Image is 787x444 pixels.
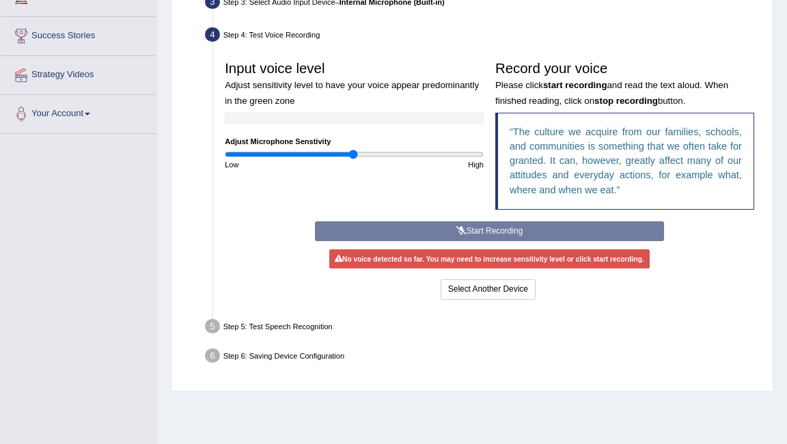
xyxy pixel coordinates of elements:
[1,17,156,51] a: Success Stories
[1,56,156,90] a: Strategy Videos
[1,95,156,129] a: Your Account
[543,80,607,90] b: start recording
[225,136,331,147] label: Adjust Microphone Senstivity
[225,80,479,105] small: Adjust sensitivity level to have your voice appear predominantly in the green zone
[594,96,658,106] b: stop recording
[510,126,742,195] q: The culture we acquire from our families, schools, and communities is something that we often tak...
[495,80,728,105] small: Please click and read the text aloud. When finished reading, click on button.
[441,279,536,299] button: Select Another Device
[495,61,754,107] h3: Record your voice
[219,159,355,170] div: Low
[355,159,490,170] div: High
[200,24,768,49] div: Step 4: Test Voice Recording
[225,61,484,107] h3: Input voice level
[329,249,650,268] div: No voice detected so far. You may need to increase sensitivity level or click start recording.
[200,344,768,370] div: Step 6: Saving Device Configuration
[200,316,768,341] div: Step 5: Test Speech Recognition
